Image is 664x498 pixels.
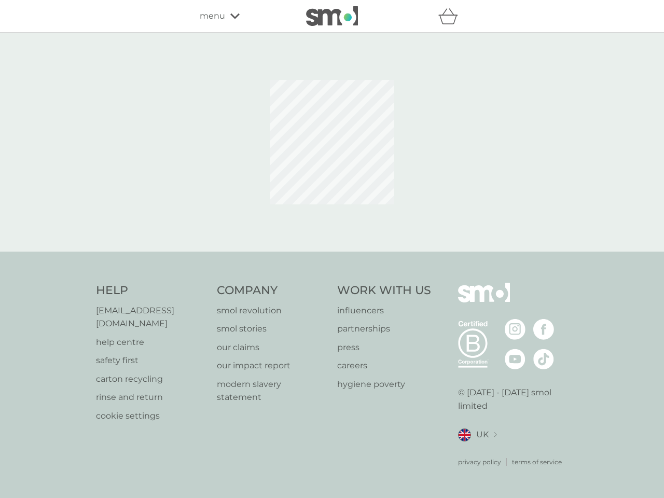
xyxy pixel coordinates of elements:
a: smol stories [217,322,327,336]
img: visit the smol Facebook page [533,319,554,340]
img: visit the smol Instagram page [505,319,525,340]
img: smol [458,283,510,318]
a: our impact report [217,359,327,372]
h4: Work With Us [337,283,431,299]
a: cookie settings [96,409,206,423]
a: help centre [96,336,206,349]
a: press [337,341,431,354]
img: visit the smol Tiktok page [533,349,554,369]
img: select a new location [494,432,497,438]
div: basket [438,6,464,26]
img: smol [306,6,358,26]
a: terms of service [512,457,562,467]
a: hygiene poverty [337,378,431,391]
a: modern slavery statement [217,378,327,404]
a: smol revolution [217,304,327,317]
a: privacy policy [458,457,501,467]
a: carton recycling [96,372,206,386]
a: [EMAIL_ADDRESS][DOMAIN_NAME] [96,304,206,330]
a: our claims [217,341,327,354]
span: UK [476,428,489,441]
a: rinse and return [96,391,206,404]
a: safety first [96,354,206,367]
a: careers [337,359,431,372]
img: visit the smol Youtube page [505,349,525,369]
a: partnerships [337,322,431,336]
img: UK flag [458,428,471,441]
h4: Help [96,283,206,299]
span: menu [200,9,225,23]
a: influencers [337,304,431,317]
p: © [DATE] - [DATE] smol limited [458,386,569,412]
h4: Company [217,283,327,299]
